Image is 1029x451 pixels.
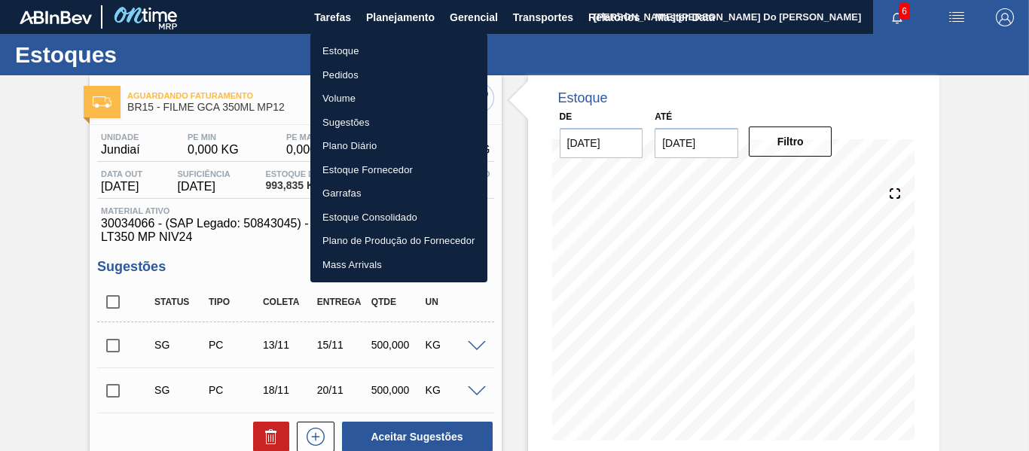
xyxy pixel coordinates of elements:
a: Volume [310,87,487,111]
a: Pedidos [310,63,487,87]
a: Sugestões [310,111,487,135]
a: Plano Diário [310,134,487,158]
a: Garrafas [310,181,487,206]
a: Estoque Fornecedor [310,158,487,182]
a: Plano de Produção do Fornecedor [310,229,487,253]
a: Mass Arrivals [310,253,487,277]
a: Estoque [310,39,487,63]
a: Estoque Consolidado [310,206,487,230]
